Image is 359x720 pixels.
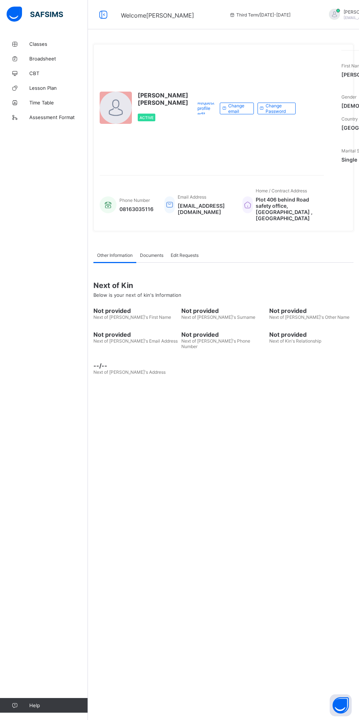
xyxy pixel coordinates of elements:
span: Change email [228,103,248,114]
button: Open asap [330,694,352,716]
span: Next of Kin's Relationship [269,338,321,344]
span: --/-- [93,362,178,369]
span: Next of Kin [93,281,354,290]
span: Documents [140,252,163,258]
span: Welcome [PERSON_NAME] [121,12,194,19]
span: Not provided [269,307,354,314]
span: Next of [PERSON_NAME]'s Address [93,369,166,375]
span: Not provided [93,307,178,314]
span: Not provided [181,307,266,314]
span: Next of [PERSON_NAME]'s Other Name [269,314,349,320]
span: Home / Contract Address [256,188,307,193]
span: Edit Requests [171,252,199,258]
span: Assessment Format [29,114,88,120]
img: safsims [7,7,63,22]
span: 08163035116 [119,206,153,212]
span: Active [140,115,153,120]
span: Classes [29,41,88,47]
span: Plot 406 behind Road safety office, [GEOGRAPHIC_DATA] , [GEOGRAPHIC_DATA] [256,196,317,221]
span: Request profile edit [197,100,214,117]
span: Not provided [269,331,354,338]
span: session/term information [229,12,290,18]
span: Help [29,702,88,708]
span: Change Password [266,103,290,114]
span: Not provided [93,331,178,338]
span: Next of [PERSON_NAME]'s Email Address [93,338,178,344]
span: Broadsheet [29,56,88,62]
span: [PERSON_NAME] [PERSON_NAME] [138,92,188,106]
span: Next of [PERSON_NAME]'s Phone Number [181,338,250,349]
span: CBT [29,70,88,76]
span: [EMAIL_ADDRESS][DOMAIN_NAME] [178,203,232,215]
span: Next of [PERSON_NAME]'s First Name [93,314,171,320]
span: Next of [PERSON_NAME]'s Surname [181,314,255,320]
span: Country [341,116,358,122]
span: Email Address [178,194,206,200]
span: Time Table [29,100,88,106]
span: Other Information [97,252,133,258]
span: Phone Number [119,197,150,203]
span: Below is your next of kin's Information [93,292,181,298]
span: Lesson Plan [29,85,88,91]
span: Not provided [181,331,266,338]
span: Gender [341,94,356,100]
